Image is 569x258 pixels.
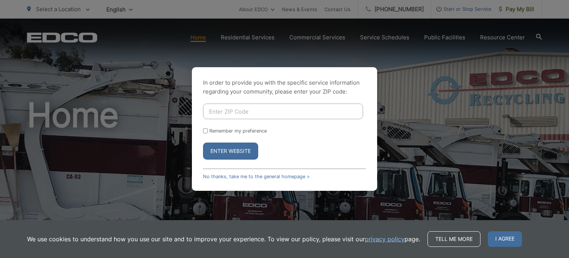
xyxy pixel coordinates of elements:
[209,128,267,134] label: Remember my preference
[203,104,363,119] input: Enter ZIP Code
[427,231,480,247] a: Tell me more
[203,143,258,160] button: Enter Website
[488,231,522,247] span: I agree
[203,174,310,179] a: No thanks, take me to the general homepage >
[203,78,366,96] p: In order to provide you with the specific service information regarding your community, please en...
[365,235,405,244] a: privacy policy
[27,235,420,244] p: We use cookies to understand how you use our site and to improve your experience. To view our pol...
